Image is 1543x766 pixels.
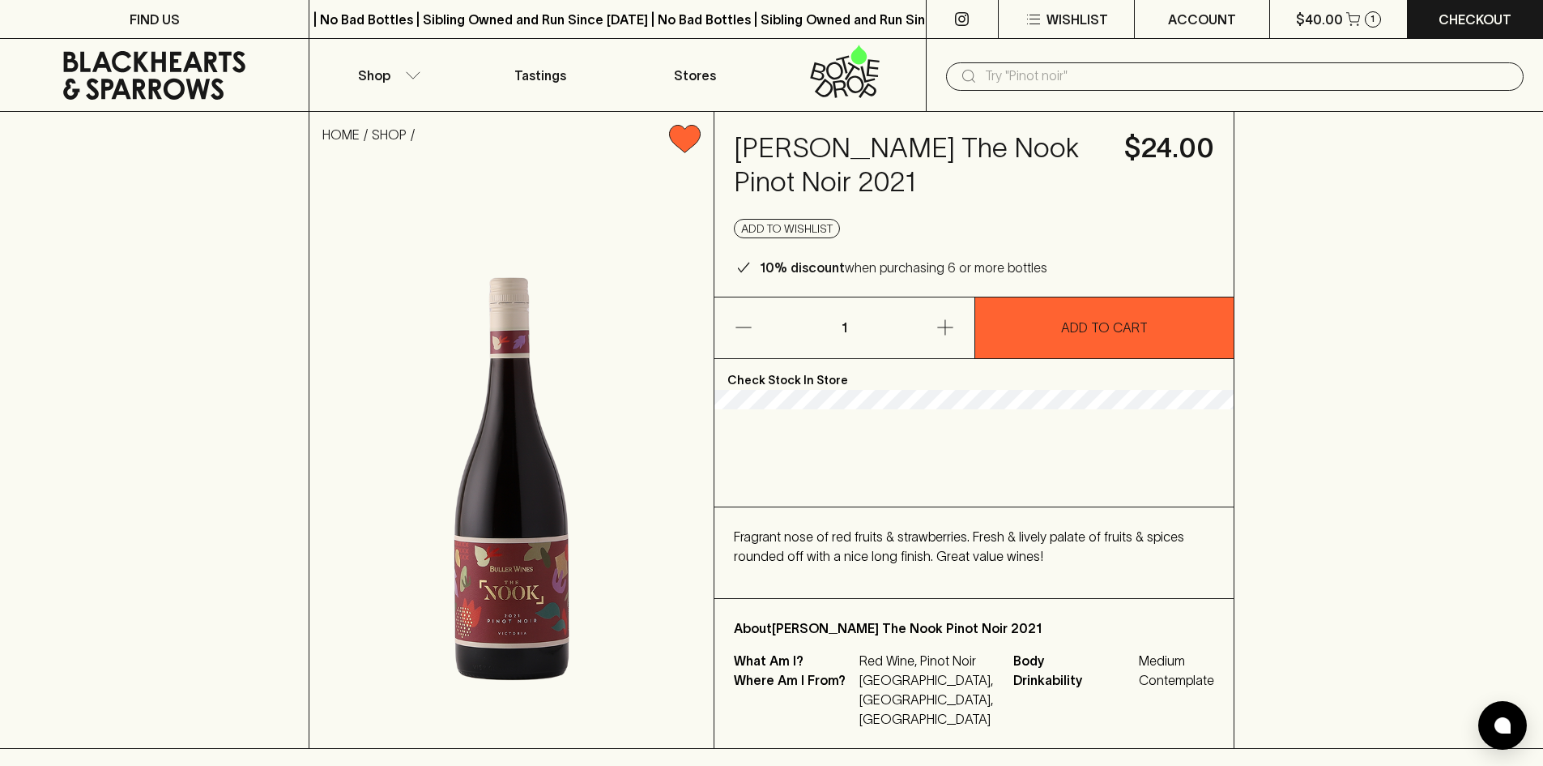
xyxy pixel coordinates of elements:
[514,66,566,85] p: Tastings
[859,651,994,670] p: Red Wine, Pinot Noir
[1168,10,1236,29] p: ACCOUNT
[674,66,716,85] p: Stores
[985,63,1511,89] input: Try "Pinot noir"
[734,651,855,670] p: What Am I?
[309,39,463,111] button: Shop
[825,297,863,358] p: 1
[1370,15,1375,24] p: 1
[734,219,840,238] button: Add to wishlist
[1139,651,1214,670] span: Medium
[734,131,1105,199] h4: [PERSON_NAME] The Nook Pinot Noir 2021
[358,66,390,85] p: Shop
[130,10,180,29] p: FIND US
[1124,131,1214,165] h4: $24.00
[1061,318,1148,337] p: ADD TO CART
[1046,10,1108,29] p: Wishlist
[760,258,1047,277] p: when purchasing 6 or more bottles
[463,39,617,111] a: Tastings
[760,260,845,275] b: 10% discount
[1439,10,1511,29] p: Checkout
[714,359,1234,390] p: Check Stock In Store
[372,127,407,142] a: SHOP
[322,127,360,142] a: HOME
[1139,670,1214,690] span: Contemplate
[1296,10,1343,29] p: $40.00
[1013,670,1135,690] span: Drinkability
[618,39,772,111] a: Stores
[975,297,1234,358] button: ADD TO CART
[663,118,707,160] button: Remove from wishlist
[1013,651,1135,670] span: Body
[734,670,855,729] p: Where Am I From?
[734,618,1214,638] p: About [PERSON_NAME] The Nook Pinot Noir 2021
[734,527,1214,566] p: Fragrant nose of red fruits & strawberries. Fresh & lively palate of fruits & spices rounded off ...
[859,670,994,729] p: [GEOGRAPHIC_DATA], [GEOGRAPHIC_DATA], [GEOGRAPHIC_DATA]
[1494,717,1511,734] img: bubble-icon
[309,166,714,748] img: 18348.png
